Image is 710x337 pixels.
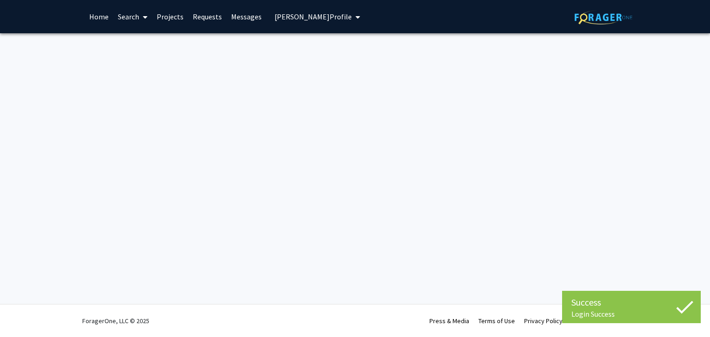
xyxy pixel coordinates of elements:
[524,317,563,325] a: Privacy Policy
[226,0,266,33] a: Messages
[85,0,113,33] a: Home
[575,10,632,24] img: ForagerOne Logo
[571,295,692,309] div: Success
[113,0,152,33] a: Search
[275,12,352,21] span: [PERSON_NAME] Profile
[478,317,515,325] a: Terms of Use
[152,0,188,33] a: Projects
[571,309,692,319] div: Login Success
[82,305,149,337] div: ForagerOne, LLC © 2025
[429,317,469,325] a: Press & Media
[188,0,226,33] a: Requests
